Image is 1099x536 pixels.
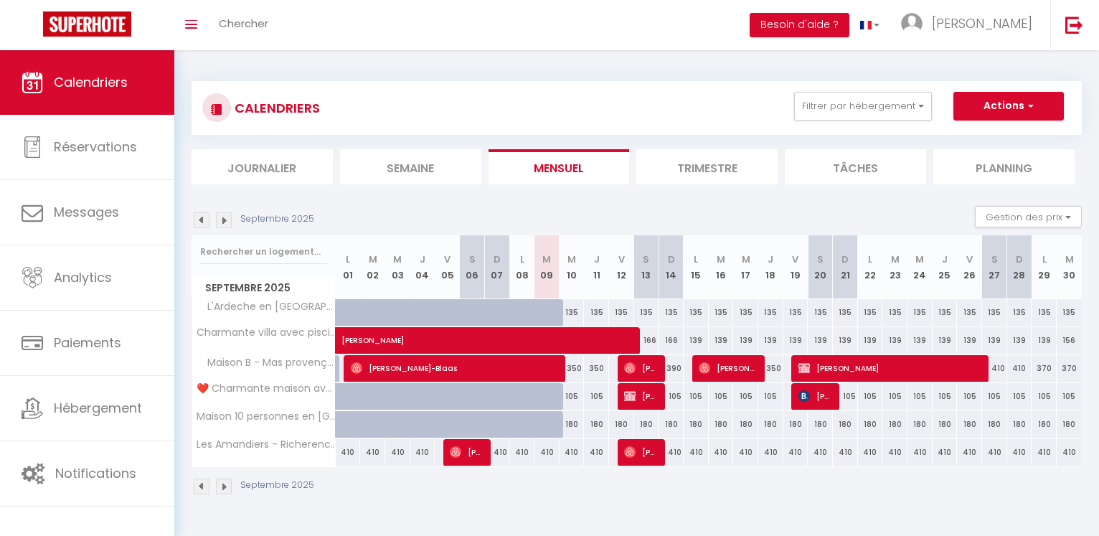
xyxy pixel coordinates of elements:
div: 410 [907,439,933,466]
div: 135 [783,299,808,326]
abbr: L [346,253,350,266]
div: 105 [858,383,883,410]
div: 105 [709,383,734,410]
span: [PERSON_NAME] [624,438,658,466]
span: Paiements [54,334,121,352]
div: 180 [609,411,634,438]
abbr: J [420,253,425,266]
div: 410 [982,355,1007,382]
div: 139 [982,327,1007,354]
button: Actions [953,92,1064,121]
div: 180 [1032,411,1057,438]
div: 105 [957,383,982,410]
div: 410 [758,439,783,466]
span: Analytics [54,268,112,286]
li: Trimestre [636,149,778,184]
th: 29 [1032,235,1057,299]
th: 06 [460,235,485,299]
abbr: S [817,253,824,266]
span: [PERSON_NAME] [341,319,737,347]
div: 135 [808,299,833,326]
span: Maison B - Mas provençal [194,355,338,371]
div: 135 [882,299,907,326]
abbr: M [567,253,576,266]
span: [PERSON_NAME]-Blaas [351,354,560,382]
div: 410 [1032,439,1057,466]
th: 04 [410,235,435,299]
span: Septembre 2025 [192,278,335,298]
div: 180 [858,411,883,438]
div: 135 [1032,299,1057,326]
abbr: M [1065,253,1074,266]
li: Semaine [340,149,481,184]
th: 23 [882,235,907,299]
th: 26 [957,235,982,299]
span: [PERSON_NAME] [450,438,484,466]
div: 180 [882,411,907,438]
th: 30 [1057,235,1082,299]
div: 105 [1032,383,1057,410]
div: 139 [758,327,783,354]
a: [PERSON_NAME] [336,327,361,354]
div: 105 [758,383,783,410]
th: 03 [385,235,410,299]
div: 105 [684,383,709,410]
div: 105 [733,383,758,410]
h3: CALENDRIERS [231,92,320,124]
div: 135 [584,299,609,326]
abbr: M [369,253,377,266]
div: 139 [858,327,883,354]
th: 19 [783,235,808,299]
th: 10 [560,235,585,299]
abbr: S [469,253,476,266]
th: 11 [584,235,609,299]
span: Calendriers [54,73,128,91]
div: 350 [758,355,783,382]
div: 180 [907,411,933,438]
div: 105 [1007,383,1032,410]
div: 410 [957,439,982,466]
div: 135 [609,299,634,326]
abbr: L [868,253,872,266]
div: 390 [659,355,684,382]
div: 180 [783,411,808,438]
div: 135 [907,299,933,326]
th: 22 [858,235,883,299]
div: 410 [659,439,684,466]
th: 14 [659,235,684,299]
div: 410 [534,439,560,466]
div: 410 [1057,439,1082,466]
div: 410 [1007,439,1032,466]
div: 105 [933,383,958,410]
abbr: D [1016,253,1023,266]
abbr: L [1042,253,1047,266]
div: 180 [1057,411,1082,438]
th: 16 [709,235,734,299]
abbr: M [891,253,900,266]
li: Tâches [785,149,926,184]
div: 105 [982,383,1007,410]
div: 410 [385,439,410,466]
abbr: V [966,253,973,266]
div: 180 [808,411,833,438]
li: Journalier [192,149,333,184]
p: Septembre 2025 [240,212,314,226]
span: ❤️ Charmante maison avec terrasse au calme ❤️ [194,383,338,394]
abbr: V [792,253,798,266]
div: 180 [833,411,858,438]
div: 156 [1057,327,1082,354]
abbr: M [915,253,924,266]
div: 410 [485,439,510,466]
div: 180 [957,411,982,438]
div: 180 [758,411,783,438]
div: 410 [982,439,1007,466]
abbr: D [494,253,501,266]
abbr: J [594,253,600,266]
div: 135 [1007,299,1032,326]
div: 139 [783,327,808,354]
abbr: M [542,253,551,266]
div: 180 [709,411,734,438]
div: 139 [1032,327,1057,354]
div: 410 [833,439,858,466]
th: 07 [485,235,510,299]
